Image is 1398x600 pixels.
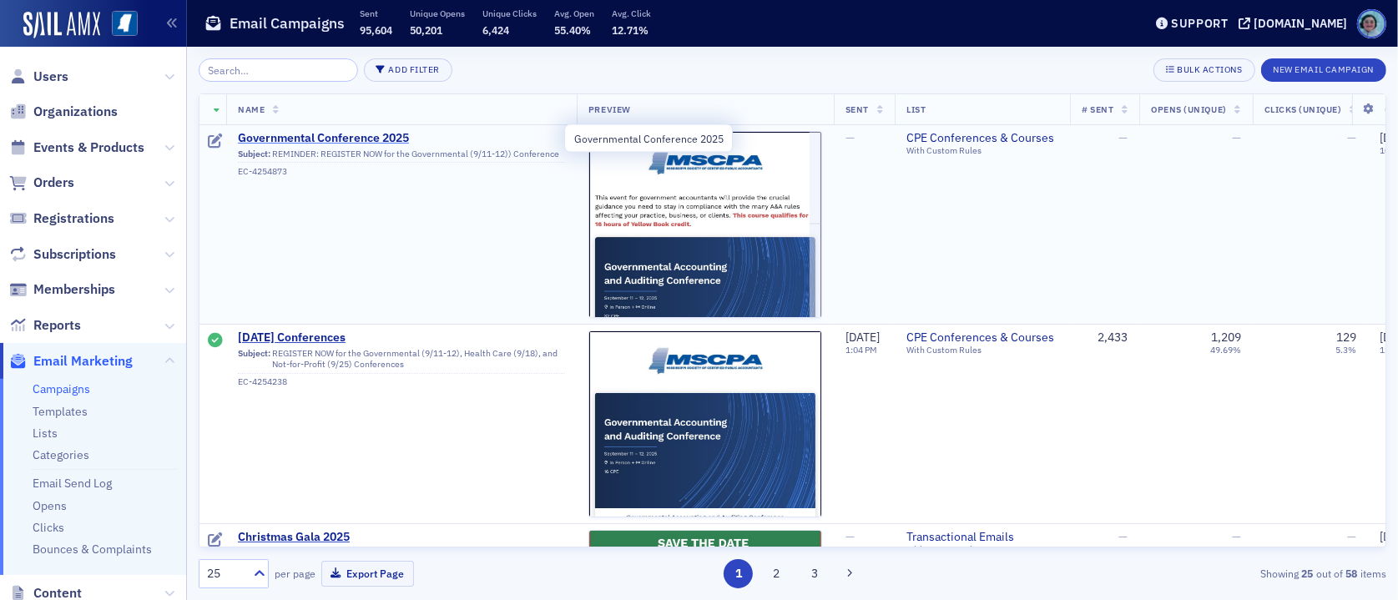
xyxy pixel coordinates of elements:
span: — [1347,529,1356,544]
span: — [845,529,855,544]
span: Email Marketing [33,352,133,371]
label: per page [275,566,315,581]
button: Export Page [321,561,414,587]
span: 55.40% [554,23,591,37]
span: Subject: [238,348,270,370]
div: EC-4254238 [238,376,565,387]
div: Support [1171,16,1229,31]
a: Email Send Log [33,476,112,491]
p: Avg. Click [612,8,651,19]
span: # Sent [1082,103,1113,115]
span: Clicks (Unique) [1264,103,1342,115]
button: 3 [800,559,829,588]
div: Showing out of items [1002,566,1386,581]
time: 1:04 PM [845,344,877,355]
span: Organizations [33,103,118,121]
button: Add Filter [364,58,452,82]
span: Registrations [33,209,114,228]
div: 129 [1336,330,1356,345]
span: 6,424 [482,23,509,37]
a: Registrations [9,209,114,228]
span: List [906,103,926,115]
h1: Email Campaigns [230,13,345,33]
span: Preview [588,103,631,115]
span: 95,604 [360,23,392,37]
a: Lists [33,426,58,441]
a: Categories [33,447,89,462]
span: — [1347,130,1356,145]
span: — [1118,529,1128,544]
span: Name [238,103,265,115]
a: Reports [9,316,81,335]
a: View Homepage [100,11,138,39]
div: 1,209 [1211,330,1241,345]
button: New Email Campaign [1261,58,1386,82]
div: 2,433 [1082,330,1128,345]
a: Christmas Gala 2025 [238,530,565,545]
span: 12.71% [612,23,649,37]
input: Search… [199,58,358,82]
button: 2 [762,559,791,588]
p: Sent [360,8,392,19]
div: With Custom Rules [906,544,1058,555]
img: SailAMX [112,11,138,37]
div: 49.69% [1210,345,1241,355]
a: Email Marketing [9,352,133,371]
p: Avg. Open [554,8,594,19]
strong: 58 [1343,566,1360,581]
strong: 25 [1299,566,1316,581]
a: Transactional Emails [906,530,1058,545]
button: Bulk Actions [1153,58,1254,82]
span: 50,201 [410,23,442,37]
a: CPE Conferences & Courses [906,131,1058,146]
span: — [845,130,855,145]
a: Organizations [9,103,118,121]
a: Memberships [9,280,115,299]
a: Subscriptions [9,245,116,264]
span: Events & Products [33,139,144,157]
div: REGISTER NOW for the Governmental (9/11-12), Health Care (9/18), and Not-for-Profit (9/25) Confer... [238,348,565,374]
div: Bulk Actions [1177,65,1242,74]
div: Sent [209,333,224,350]
div: Draft [209,134,224,150]
a: Opens [33,498,67,513]
span: Users [33,68,68,86]
div: 5.3% [1335,345,1356,355]
span: — [1232,529,1241,544]
span: Subscriptions [33,245,116,264]
span: — [1118,130,1128,145]
div: With Custom Rules [906,345,1058,355]
a: CPE Conferences & Courses [906,330,1058,345]
a: Clicks [33,520,64,535]
span: Sent [845,103,869,115]
a: Orders [9,174,74,192]
span: — [1232,130,1241,145]
div: [DOMAIN_NAME] [1254,16,1347,31]
span: Orders [33,174,74,192]
div: Draft [209,532,224,549]
button: [DOMAIN_NAME] [1239,18,1353,29]
div: Governmental Conference 2025 [564,124,733,153]
div: EC-4254873 [238,166,565,177]
a: Governmental Conference 2025 [238,131,565,146]
a: New Email Campaign [1261,61,1386,76]
a: Bounces & Complaints [33,542,152,557]
div: REMINDER: REGISTER NOW for the Governmental (9/11-12)) Conference [238,149,565,164]
div: 25 [207,565,244,582]
a: Campaigns [33,381,90,396]
img: SailAMX [23,12,100,38]
span: [DATE] [845,330,880,345]
span: Subject: [238,149,270,159]
span: Memberships [33,280,115,299]
p: Unique Clicks [482,8,537,19]
a: Templates [33,404,88,419]
p: Unique Opens [410,8,465,19]
a: [DATE] Conferences [238,330,565,345]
